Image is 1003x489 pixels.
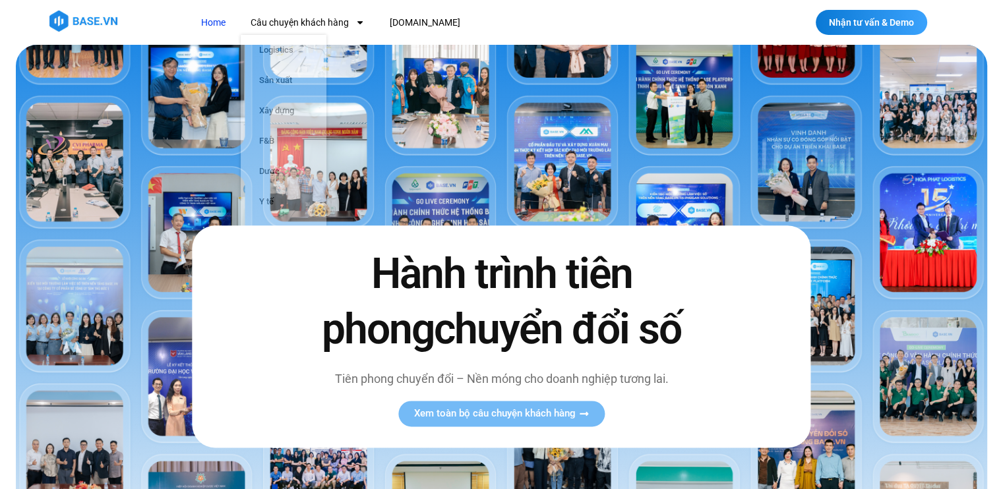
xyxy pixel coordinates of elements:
a: Giáo dục [241,217,326,247]
a: Home [191,11,235,35]
p: Tiên phong chuyển đổi – Nền móng cho doanh nghiệp tương lai. [293,370,709,388]
a: Y tế [241,187,326,217]
span: chuyển đổi số [434,304,681,354]
a: Logistics [241,35,326,65]
h2: Hành trình tiên phong [293,247,709,357]
a: Câu chuyện khách hàng [241,11,375,35]
a: [DOMAIN_NAME] [380,11,470,35]
span: Xem toàn bộ câu chuyện khách hàng [414,409,576,418]
ul: Câu chuyện khách hàng [241,35,326,247]
a: Sản xuất [241,65,326,96]
a: Xem toàn bộ câu chuyện khách hàng [398,401,605,426]
a: Dược [241,156,326,187]
a: F&B [241,126,326,156]
a: Xây dựng [241,96,326,126]
nav: Menu [191,11,702,35]
span: Nhận tư vấn & Demo [829,18,914,27]
a: Nhận tư vấn & Demo [816,10,927,35]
